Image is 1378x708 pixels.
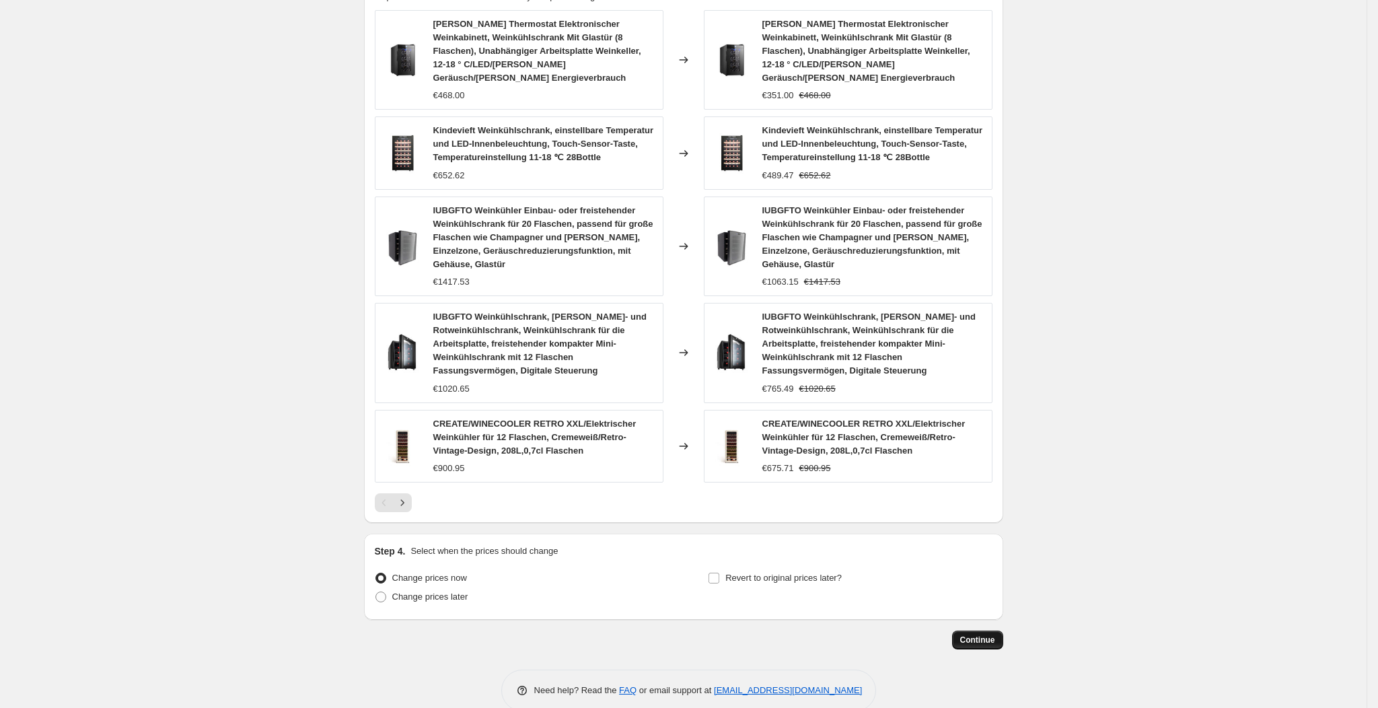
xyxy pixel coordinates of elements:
[799,169,831,182] strike: €652.62
[762,312,976,376] span: IUBGFTO Weinkühlschrank, [PERSON_NAME]- und Rotweinkühlschrank, Weinkühlschrank für die Arbeitspl...
[433,312,647,376] span: IUBGFTO Weinkühlschrank, [PERSON_NAME]- und Rotweinkühlschrank, Weinkühlschrank für die Arbeitspl...
[433,89,465,102] div: €468.00
[711,332,752,373] img: 51Tae0eiiyL_80x.jpg
[410,544,558,558] p: Select when the prices should change
[382,426,423,466] img: 61EIfZbOhOL_80x.jpg
[711,133,752,174] img: 61lQsPBGFOL_80x.jpg
[762,419,966,456] span: CREATE/WINECOOLER RETRO XXL/Elektrischer Weinkühler für 12 Flaschen, Cremeweiß/Retro-Vintage-Desi...
[762,382,794,396] div: €765.49
[762,125,983,162] span: Kindevieft Weinkühlschrank, einstellbare Temperatur und LED-Innenbeleuchtung, Touch-Sensor-Taste,...
[382,40,423,80] img: 51hnie7y_vS_80x.jpg
[762,205,982,269] span: IUBGFTO Weinkühler Einbau- oder freistehender Weinkühlschrank für 20 Flaschen, passend für große ...
[382,332,423,373] img: 51Tae0eiiyL_80x.jpg
[534,685,620,695] span: Need help? Read the
[375,544,406,558] h2: Step 4.
[382,133,423,174] img: 61lQsPBGFOL_80x.jpg
[762,462,794,475] div: €675.71
[762,19,970,83] span: [PERSON_NAME] Thermostat Elektronischer Weinkabinett, Weinkühlschrank Mit Glastür (8 Flaschen), U...
[799,462,831,475] strike: €900.95
[392,573,467,583] span: Change prices now
[619,685,637,695] a: FAQ
[433,275,470,289] div: €1417.53
[433,169,465,182] div: €652.62
[952,631,1003,649] button: Continue
[762,275,799,289] div: €1063.15
[433,419,637,456] span: CREATE/WINECOOLER RETRO XXL/Elektrischer Weinkühler für 12 Flaschen, Cremeweiß/Retro-Vintage-Desi...
[960,635,995,645] span: Continue
[711,40,752,80] img: 51hnie7y_vS_80x.jpg
[375,493,412,512] nav: Pagination
[714,685,862,695] a: [EMAIL_ADDRESS][DOMAIN_NAME]
[799,89,831,102] strike: €468.00
[762,169,794,182] div: €489.47
[382,226,423,267] img: 51GoEHaBxEL_80x.jpg
[725,573,842,583] span: Revert to original prices later?
[433,462,465,475] div: €900.95
[433,125,654,162] span: Kindevieft Weinkühlschrank, einstellbare Temperatur und LED-Innenbeleuchtung, Touch-Sensor-Taste,...
[762,89,794,102] div: €351.00
[799,382,836,396] strike: €1020.65
[433,19,641,83] span: [PERSON_NAME] Thermostat Elektronischer Weinkabinett, Weinkühlschrank Mit Glastür (8 Flaschen), U...
[637,685,714,695] span: or email support at
[392,592,468,602] span: Change prices later
[433,382,470,396] div: €1020.65
[804,275,840,289] strike: €1417.53
[711,226,752,267] img: 51GoEHaBxEL_80x.jpg
[433,205,653,269] span: IUBGFTO Weinkühler Einbau- oder freistehender Weinkühlschrank für 20 Flaschen, passend für große ...
[711,426,752,466] img: 61EIfZbOhOL_80x.jpg
[393,493,412,512] button: Next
